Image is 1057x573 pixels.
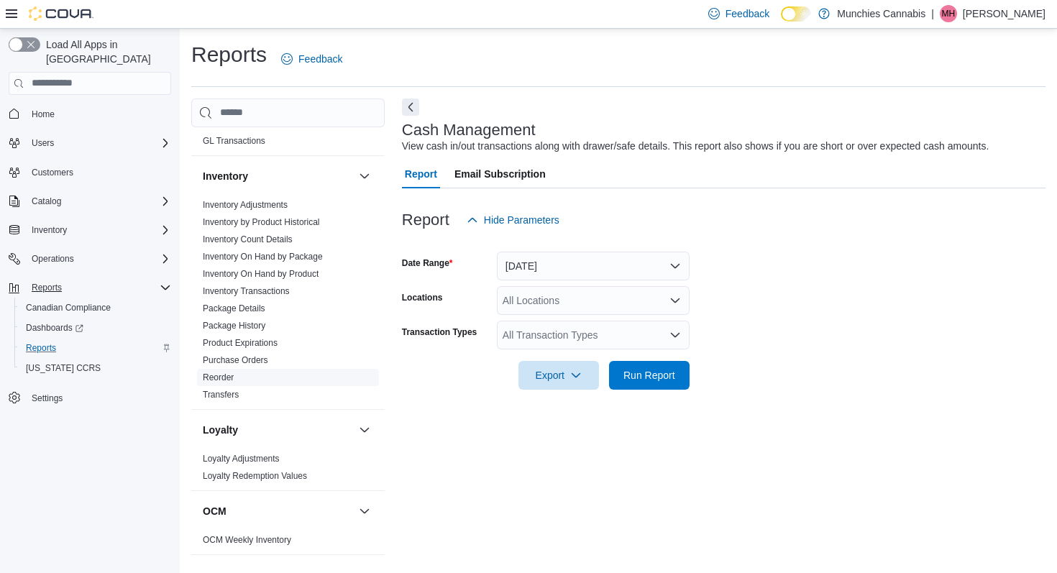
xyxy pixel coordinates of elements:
span: Load All Apps in [GEOGRAPHIC_DATA] [40,37,171,66]
span: Settings [32,393,63,404]
span: Users [26,134,171,152]
span: Inventory Transactions [203,285,290,297]
a: Reports [20,339,62,357]
a: Package Details [203,303,265,313]
div: Inventory [191,196,385,409]
label: Locations [402,292,443,303]
nav: Complex example [9,98,171,446]
button: Canadian Compliance [14,298,177,318]
a: Purchase Orders [203,355,268,365]
span: Report [405,160,437,188]
span: OCM Weekly Inventory [203,534,291,546]
span: [US_STATE] CCRS [26,362,101,374]
a: Package History [203,321,265,331]
label: Date Range [402,257,453,269]
span: Inventory [26,221,171,239]
span: Run Report [623,368,675,382]
img: Cova [29,6,93,21]
span: Purchase Orders [203,354,268,366]
span: Catalog [26,193,171,210]
span: Reports [26,342,56,354]
span: Canadian Compliance [26,302,111,313]
a: Inventory On Hand by Product [203,269,319,279]
span: Feedback [298,52,342,66]
span: GL Transactions [203,135,265,147]
a: Settings [26,390,68,407]
span: Reorder [203,372,234,383]
span: Reports [20,339,171,357]
a: Product Expirations [203,338,278,348]
button: Loyalty [356,421,373,439]
span: Customers [32,167,73,178]
button: Inventory [3,220,177,240]
p: | [931,5,934,22]
a: Dashboards [14,318,177,338]
h3: Inventory [203,169,248,183]
button: Inventory [356,168,373,185]
button: [DATE] [497,252,690,280]
span: Hide Parameters [484,213,559,227]
span: Export [527,361,590,390]
a: Inventory Adjustments [203,200,288,210]
a: Loyalty Redemption Values [203,471,307,481]
button: Users [3,133,177,153]
span: Inventory On Hand by Package [203,251,323,262]
button: OCM [356,503,373,520]
span: Feedback [726,6,769,21]
button: Operations [26,250,80,267]
h1: Reports [191,40,267,69]
h3: Loyalty [203,423,238,437]
span: Inventory Adjustments [203,199,288,211]
span: Operations [26,250,171,267]
button: OCM [203,504,353,518]
button: Next [402,98,419,116]
a: GL Transactions [203,136,265,146]
a: Transfers [203,390,239,400]
h3: Report [402,211,449,229]
div: Loyalty [191,450,385,490]
a: [US_STATE] CCRS [20,359,106,377]
p: Munchies Cannabis [837,5,925,22]
span: Dashboards [20,319,171,336]
span: Operations [32,253,74,265]
span: Users [32,137,54,149]
button: Customers [3,162,177,183]
div: View cash in/out transactions along with drawer/safe details. This report also shows if you are s... [402,139,989,154]
span: Loyalty Adjustments [203,453,280,464]
button: [US_STATE] CCRS [14,358,177,378]
span: Reports [32,282,62,293]
label: Transaction Types [402,326,477,338]
button: Catalog [26,193,67,210]
span: Inventory by Product Historical [203,216,320,228]
button: Reports [14,338,177,358]
span: Inventory [32,224,67,236]
p: [PERSON_NAME] [963,5,1045,22]
h3: Cash Management [402,122,536,139]
span: MH [942,5,956,22]
a: Inventory Count Details [203,234,293,244]
div: Matteo Hanna [940,5,957,22]
span: Reports [26,279,171,296]
span: Package History [203,320,265,331]
a: Canadian Compliance [20,299,116,316]
div: OCM [191,531,385,554]
a: Feedback [275,45,348,73]
button: Open list of options [669,329,681,341]
a: Inventory Transactions [203,286,290,296]
button: Settings [3,387,177,408]
span: Inventory On Hand by Product [203,268,319,280]
span: Washington CCRS [20,359,171,377]
button: Run Report [609,361,690,390]
a: GL Account Totals [203,119,272,129]
a: OCM Weekly Inventory [203,535,291,545]
span: Product Expirations [203,337,278,349]
button: Loyalty [203,423,353,437]
a: Reorder [203,372,234,382]
span: Home [32,109,55,120]
button: Operations [3,249,177,269]
span: Package Details [203,303,265,314]
button: Inventory [203,169,353,183]
span: Settings [26,388,171,406]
